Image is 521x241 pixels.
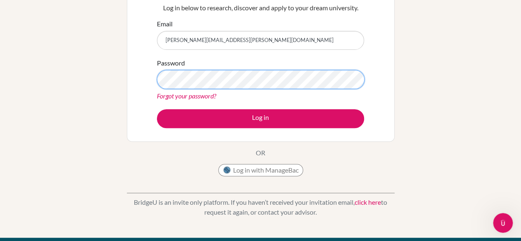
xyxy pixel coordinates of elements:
p: BridgeU is an invite only platform. If you haven’t received your invitation email, to request it ... [127,197,395,217]
a: click here [355,198,381,206]
iframe: Intercom live chat [493,213,513,233]
p: OR [256,148,265,158]
button: Log in [157,109,364,128]
label: Password [157,58,185,68]
button: Log in with ManageBac [218,164,303,176]
p: Log in below to research, discover and apply to your dream university. [157,3,364,13]
label: Email [157,19,173,29]
a: Forgot your password? [157,92,216,100]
